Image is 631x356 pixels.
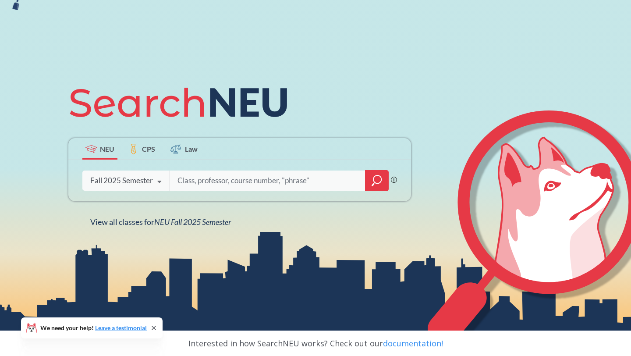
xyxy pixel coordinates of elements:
span: View all classes for [90,217,231,227]
span: We need your help! [40,325,147,331]
div: Fall 2025 Semester [90,176,153,185]
span: Law [185,144,198,154]
input: Class, professor, course number, "phrase" [177,171,359,190]
div: magnifying glass [365,170,389,191]
a: Leave a testimonial [95,324,147,331]
span: NEU Fall 2025 Semester [154,217,231,227]
span: NEU [100,144,114,154]
span: CPS [142,144,155,154]
svg: magnifying glass [372,174,382,187]
a: documentation! [383,338,443,349]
